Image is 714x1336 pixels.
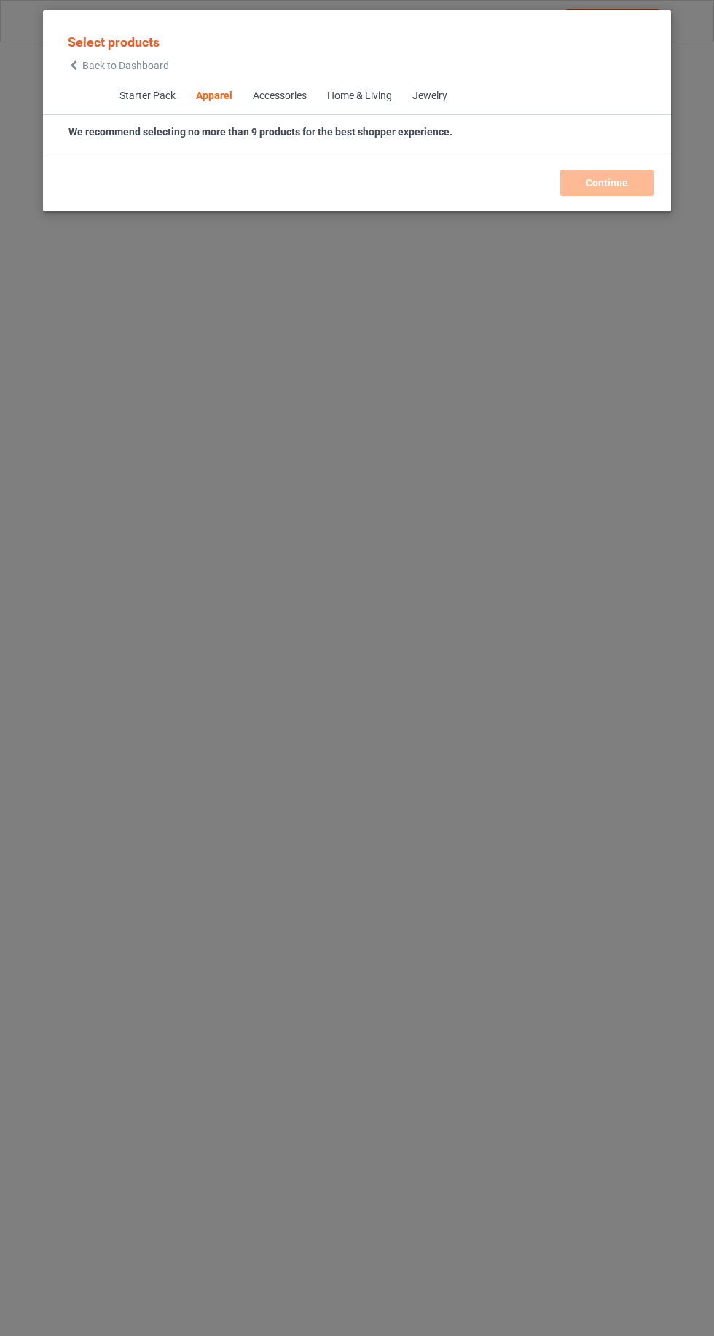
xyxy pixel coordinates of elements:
[252,89,306,103] div: Accessories
[68,126,452,138] strong: We recommend selecting no more than 9 products for the best shopper experience.
[82,60,169,71] span: Back to Dashboard
[109,79,185,114] span: Starter Pack
[195,89,232,103] div: Apparel
[68,34,160,50] span: Select products
[412,89,447,103] div: Jewelry
[326,89,391,103] div: Home & Living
